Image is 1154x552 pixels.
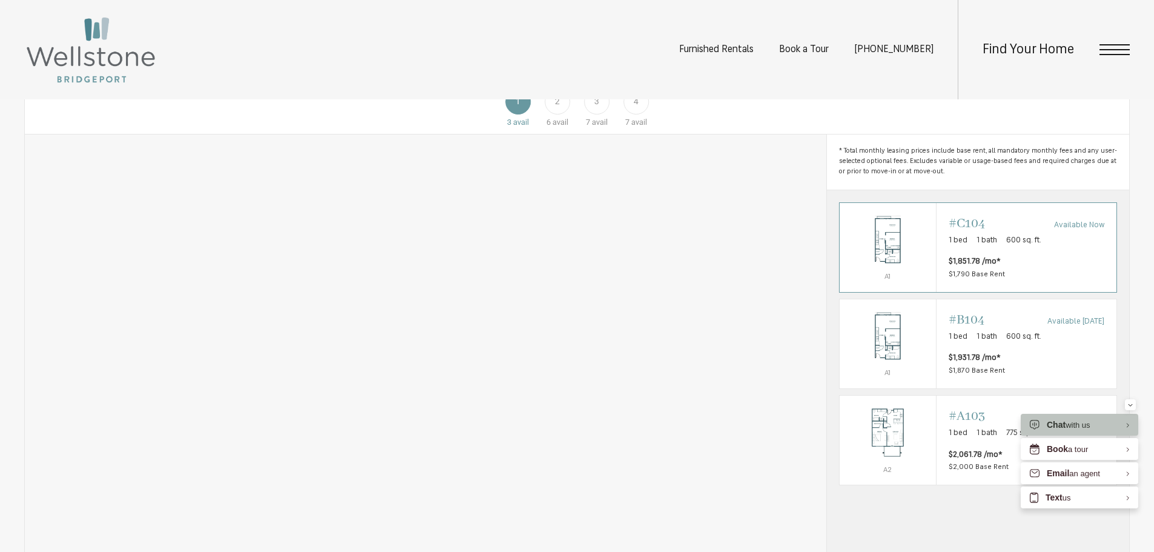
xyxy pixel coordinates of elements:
[839,299,1117,389] a: View #B104
[631,118,647,127] span: avail
[949,408,985,425] span: #A103
[949,271,1005,278] span: $1,790 Base Rent
[1054,412,1104,424] span: Available Now
[949,449,1003,461] span: $2,061.78 /mo*
[586,118,590,127] span: 7
[1006,331,1041,343] span: 600 sq. ft.
[1006,234,1041,247] span: 600 sq. ft.
[577,75,616,128] a: Floor 3
[546,118,551,127] span: 6
[949,311,984,328] span: #B104
[592,118,608,127] span: avail
[839,395,1117,485] a: View #A103
[854,45,933,55] span: [PHONE_NUMBER]
[555,95,560,108] span: 2
[839,147,1117,177] span: * Total monthly leasing prices include base rent, all mandatory monthly fees and any user-selecte...
[854,45,933,55] a: Call Us at (253) 642-8681
[949,234,967,247] span: 1 bed
[949,215,985,232] span: #C104
[840,210,936,270] img: #C104 - 1 bedroom floorplan layout with 1 bathroom and 600 square feet
[617,75,656,128] a: Floor 4
[884,370,890,377] span: A1
[839,202,1117,293] a: View #C104
[625,118,629,127] span: 7
[949,331,967,343] span: 1 bed
[977,331,997,343] span: 1 bath
[977,427,997,439] span: 1 bath
[949,367,1005,374] span: $1,870 Base Rent
[949,427,967,439] span: 1 bed
[779,45,829,55] a: Book a Tour
[634,95,638,108] span: 4
[949,464,1009,471] span: $2,000 Base Rent
[977,234,997,247] span: 1 bath
[949,352,1001,364] span: $1,931.78 /mo*
[1054,219,1104,231] span: Available Now
[24,15,158,85] img: Wellstone
[594,95,599,108] span: 3
[949,256,1001,268] span: $1,851.78 /mo*
[1099,44,1130,55] button: Open Menu
[983,43,1074,57] a: Find Your Home
[1047,316,1104,328] span: Available [DATE]
[840,306,936,367] img: #B104 - 1 bedroom floorplan layout with 1 bathroom and 600 square feet
[883,467,892,474] span: A2
[552,118,568,127] span: avail
[1006,427,1038,439] span: 775 sq. ft.
[884,273,890,281] span: A1
[679,45,754,55] a: Furnished Rentals
[537,75,577,128] a: Floor 2
[840,402,936,463] img: #A103 - 1 bedroom floorplan layout with 1 bathroom and 775 square feet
